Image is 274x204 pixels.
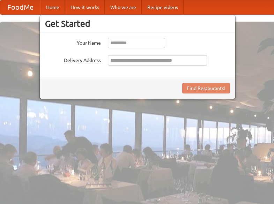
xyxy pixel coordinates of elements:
[0,0,40,14] a: FoodMe
[65,0,105,14] a: How it works
[40,0,65,14] a: Home
[105,0,142,14] a: Who we are
[45,55,101,64] label: Delivery Address
[45,38,101,46] label: Your Name
[182,83,230,93] button: Find Restaurants!
[142,0,184,14] a: Recipe videos
[45,18,230,29] h3: Get Started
